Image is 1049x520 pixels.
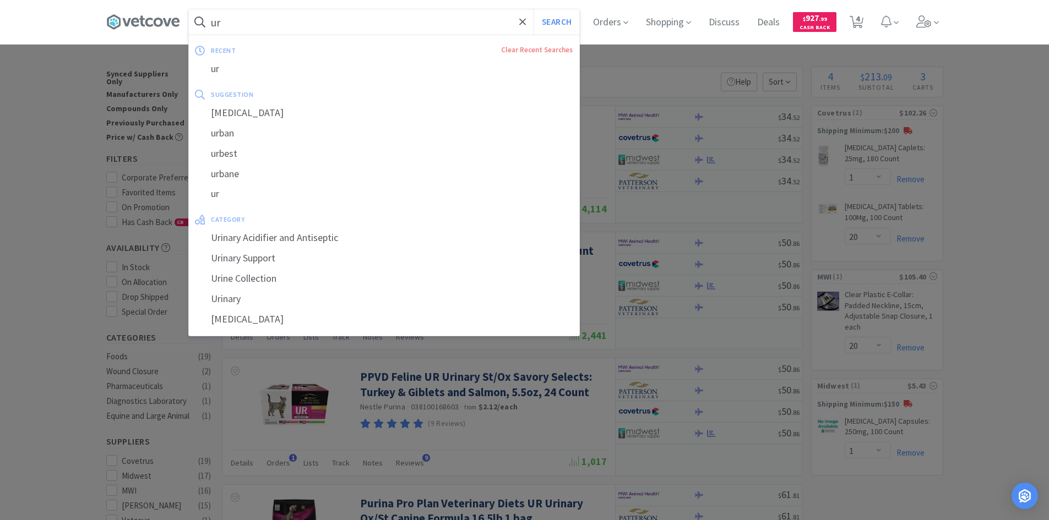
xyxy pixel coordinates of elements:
[189,289,579,309] div: Urinary
[189,144,579,164] div: urbest
[189,248,579,269] div: Urinary Support
[800,25,830,32] span: Cash Back
[534,9,579,35] button: Search
[189,269,579,289] div: Urine Collection
[189,123,579,144] div: urban
[189,59,579,79] div: ur
[1012,483,1038,509] div: Open Intercom Messenger
[803,13,827,23] span: 927
[189,309,579,330] div: [MEDICAL_DATA]
[189,184,579,204] div: ur
[501,45,573,54] a: Clear Recent Searches
[211,42,368,59] div: recent
[189,228,579,248] div: Urinary Acidifier and Antiseptic
[845,19,868,29] a: 4
[189,103,579,123] div: [MEDICAL_DATA]
[819,15,827,23] span: . 99
[753,18,784,28] a: Deals
[704,18,744,28] a: Discuss
[803,15,806,23] span: $
[211,86,413,103] div: suggestion
[793,7,836,37] a: $927.99Cash Back
[211,211,409,228] div: category
[189,164,579,184] div: urbane
[189,9,579,35] input: Search by item, sku, manufacturer, ingredient, size...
